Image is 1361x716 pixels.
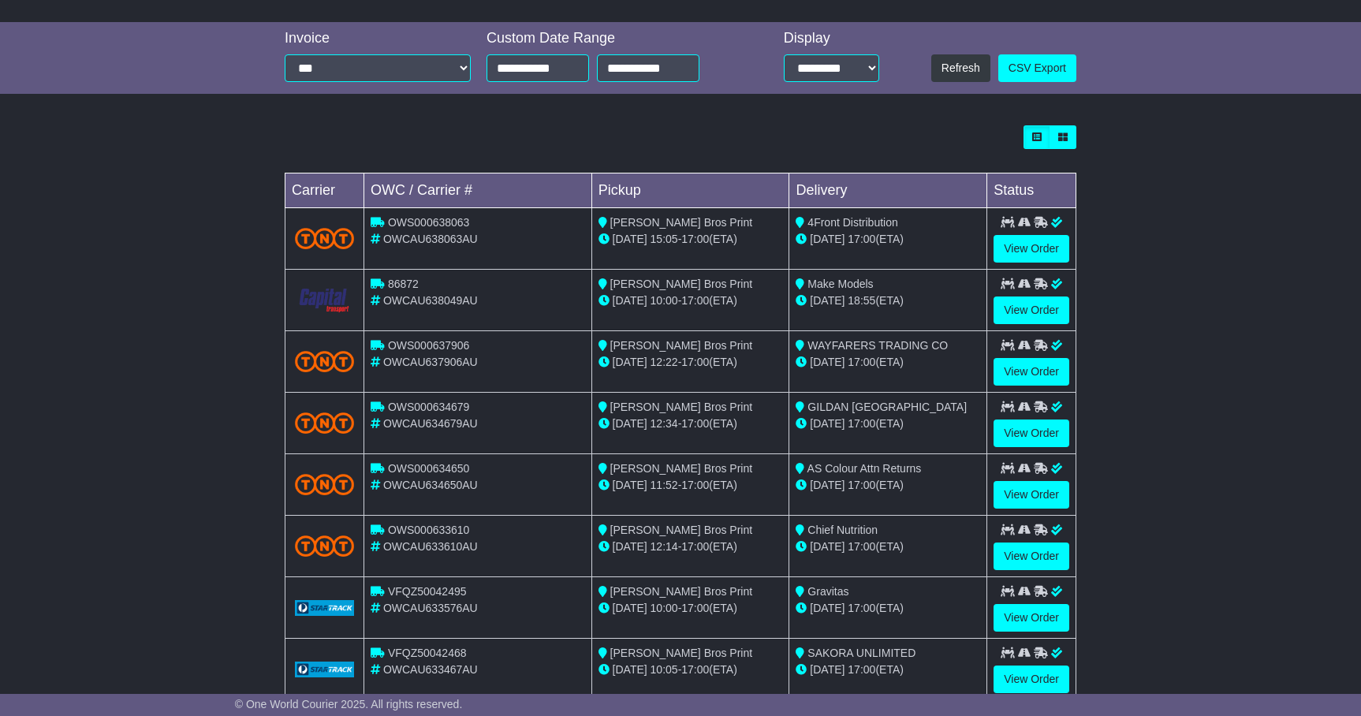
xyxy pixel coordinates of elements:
[807,216,897,229] span: 4Front Distribution
[613,540,647,553] span: [DATE]
[598,416,783,432] div: - (ETA)
[807,462,922,475] span: AS Colour Attn Returns
[807,647,915,659] span: SAKORA UNLIMITED
[388,524,470,536] span: OWS000633610
[796,416,980,432] div: (ETA)
[598,539,783,555] div: - (ETA)
[994,604,1069,632] a: View Order
[613,602,647,614] span: [DATE]
[807,524,878,536] span: Chief Nutrition
[810,479,845,491] span: [DATE]
[598,293,783,309] div: - (ETA)
[610,585,753,598] span: [PERSON_NAME] Bros Print
[295,285,354,315] img: CapitalTransport.png
[994,358,1069,386] a: View Order
[383,233,478,245] span: OWCAU638063AU
[848,663,875,676] span: 17:00
[994,235,1069,263] a: View Order
[796,354,980,371] div: (ETA)
[383,602,478,614] span: OWCAU633576AU
[796,662,980,678] div: (ETA)
[598,477,783,494] div: - (ETA)
[598,231,783,248] div: - (ETA)
[598,354,783,371] div: - (ETA)
[285,173,364,208] td: Carrier
[796,600,980,617] div: (ETA)
[651,356,678,368] span: 12:22
[388,647,467,659] span: VFQZ50042468
[681,663,709,676] span: 17:00
[383,294,478,307] span: OWCAU638049AU
[598,600,783,617] div: - (ETA)
[295,412,354,434] img: TNT_Domestic.png
[383,417,478,430] span: OWCAU634679AU
[681,479,709,491] span: 17:00
[681,356,709,368] span: 17:00
[610,216,753,229] span: [PERSON_NAME] Bros Print
[613,479,647,491] span: [DATE]
[796,539,980,555] div: (ETA)
[810,294,845,307] span: [DATE]
[848,356,875,368] span: 17:00
[388,216,470,229] span: OWS000638063
[681,233,709,245] span: 17:00
[651,417,678,430] span: 12:34
[807,278,873,290] span: Make Models
[610,524,753,536] span: [PERSON_NAME] Bros Print
[994,420,1069,447] a: View Order
[383,356,478,368] span: OWCAU637906AU
[610,278,753,290] span: [PERSON_NAME] Bros Print
[295,228,354,249] img: TNT_Domestic.png
[598,662,783,678] div: - (ETA)
[295,351,354,372] img: TNT_Domestic.png
[610,339,753,352] span: [PERSON_NAME] Bros Print
[848,602,875,614] span: 17:00
[810,356,845,368] span: [DATE]
[235,698,463,710] span: © One World Courier 2025. All rights reserved.
[796,293,980,309] div: (ETA)
[651,479,678,491] span: 11:52
[810,233,845,245] span: [DATE]
[388,339,470,352] span: OWS000637906
[848,540,875,553] span: 17:00
[789,173,987,208] td: Delivery
[681,294,709,307] span: 17:00
[807,585,848,598] span: Gravitas
[848,233,875,245] span: 17:00
[807,339,948,352] span: WAYFARERS TRADING CO
[613,294,647,307] span: [DATE]
[295,662,354,677] img: GetCarrierServiceLogo
[383,540,478,553] span: OWCAU633610AU
[651,233,678,245] span: 15:05
[994,666,1069,693] a: View Order
[931,54,990,82] button: Refresh
[807,401,967,413] span: GILDAN [GEOGRAPHIC_DATA]
[610,462,753,475] span: [PERSON_NAME] Bros Print
[610,401,753,413] span: [PERSON_NAME] Bros Print
[810,417,845,430] span: [DATE]
[591,173,789,208] td: Pickup
[784,30,880,47] div: Display
[848,294,875,307] span: 18:55
[848,479,875,491] span: 17:00
[651,602,678,614] span: 10:00
[364,173,592,208] td: OWC / Carrier #
[651,663,678,676] span: 10:05
[810,540,845,553] span: [DATE]
[613,356,647,368] span: [DATE]
[487,30,740,47] div: Custom Date Range
[651,294,678,307] span: 10:00
[383,663,478,676] span: OWCAU633467AU
[388,401,470,413] span: OWS000634679
[848,417,875,430] span: 17:00
[613,663,647,676] span: [DATE]
[994,481,1069,509] a: View Order
[613,417,647,430] span: [DATE]
[796,477,980,494] div: (ETA)
[994,296,1069,324] a: View Order
[681,417,709,430] span: 17:00
[295,535,354,557] img: TNT_Domestic.png
[383,479,478,491] span: OWCAU634650AU
[994,543,1069,570] a: View Order
[998,54,1076,82] a: CSV Export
